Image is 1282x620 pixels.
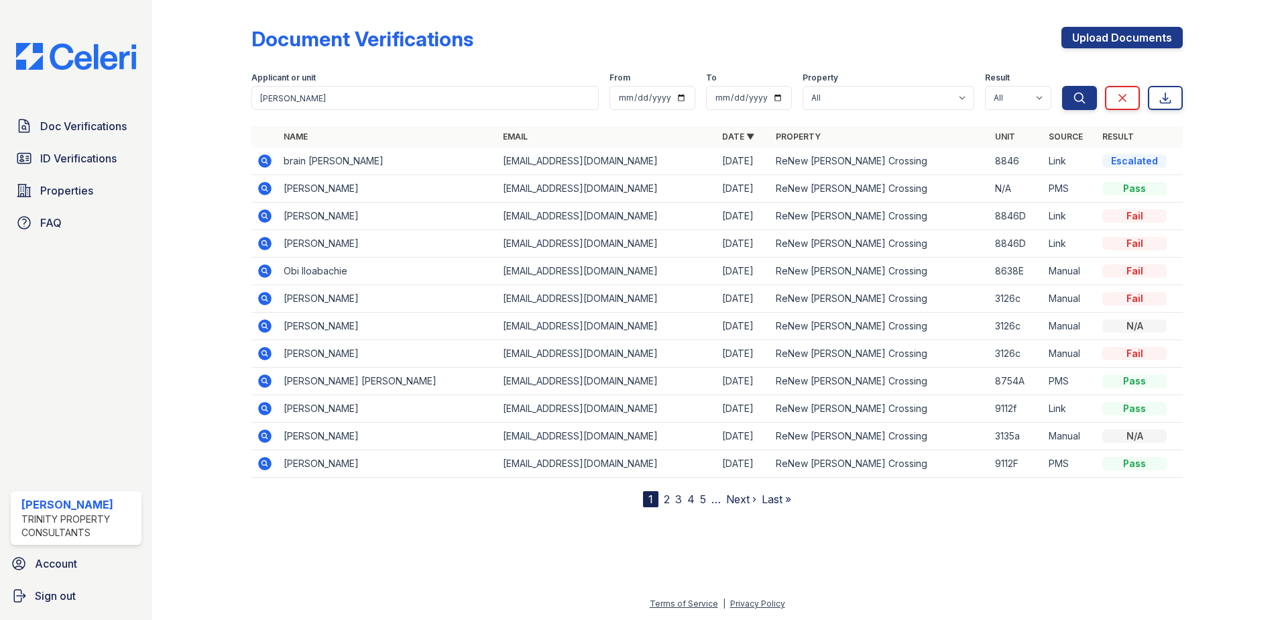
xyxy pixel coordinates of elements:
a: Last » [762,493,791,506]
td: [DATE] [717,313,770,340]
a: Doc Verifications [11,113,141,140]
td: [PERSON_NAME] [278,285,498,313]
a: 3 [675,493,682,506]
a: 5 [700,493,706,506]
td: 3126c [990,340,1043,368]
label: Applicant or unit [251,72,316,83]
div: | [723,599,725,609]
label: To [706,72,717,83]
div: Fail [1102,237,1167,250]
td: Manual [1043,313,1097,340]
td: [DATE] [717,175,770,203]
td: ReNew [PERSON_NAME] Crossing [770,230,990,258]
label: From [609,72,630,83]
td: [DATE] [717,423,770,450]
a: FAQ [11,209,141,236]
td: [PERSON_NAME] [278,423,498,450]
a: Privacy Policy [730,599,785,609]
td: ReNew [PERSON_NAME] Crossing [770,203,990,230]
td: ReNew [PERSON_NAME] Crossing [770,258,990,285]
td: [DATE] [717,203,770,230]
td: [EMAIL_ADDRESS][DOMAIN_NAME] [498,368,717,395]
td: 8846D [990,203,1043,230]
td: [PERSON_NAME] [278,175,498,203]
td: [EMAIL_ADDRESS][DOMAIN_NAME] [498,258,717,285]
td: [EMAIL_ADDRESS][DOMAIN_NAME] [498,148,717,175]
td: [EMAIL_ADDRESS][DOMAIN_NAME] [498,340,717,368]
td: ReNew [PERSON_NAME] Crossing [770,423,990,450]
img: CE_Logo_Blue-a8612792a0a2168367f1c8372b55b34899dd931a85d93a1a3d3e32e68fde9ad4.png [5,43,147,70]
a: Upload Documents [1061,27,1183,48]
td: [PERSON_NAME] [278,313,498,340]
td: ReNew [PERSON_NAME] Crossing [770,450,990,478]
div: Document Verifications [251,27,473,51]
td: [EMAIL_ADDRESS][DOMAIN_NAME] [498,285,717,313]
td: [DATE] [717,148,770,175]
div: Trinity Property Consultants [21,513,136,539]
td: [DATE] [717,258,770,285]
span: ID Verifications [40,150,117,166]
div: [PERSON_NAME] [21,497,136,513]
td: Link [1043,203,1097,230]
span: Properties [40,183,93,199]
td: 8754A [990,368,1043,395]
div: N/A [1102,319,1167,333]
a: Email [503,132,528,142]
td: Manual [1043,423,1097,450]
td: [PERSON_NAME] [278,395,498,423]
td: ReNew [PERSON_NAME] Crossing [770,285,990,313]
a: Sign out [5,582,147,609]
a: Result [1102,132,1134,142]
a: 2 [664,493,670,506]
td: [EMAIL_ADDRESS][DOMAIN_NAME] [498,203,717,230]
td: [PERSON_NAME] [278,230,498,258]
td: [EMAIL_ADDRESS][DOMAIN_NAME] [498,313,717,340]
a: ID Verifications [11,145,141,172]
td: Manual [1043,285,1097,313]
td: 3126c [990,285,1043,313]
td: Link [1043,230,1097,258]
td: PMS [1043,450,1097,478]
td: 9112f [990,395,1043,423]
span: … [711,491,721,507]
a: Source [1049,132,1083,142]
td: [EMAIL_ADDRESS][DOMAIN_NAME] [498,230,717,258]
td: 8638E [990,258,1043,285]
div: N/A [1102,429,1167,443]
td: [DATE] [717,395,770,423]
a: Property [776,132,821,142]
td: [PERSON_NAME] [278,340,498,368]
td: Link [1043,148,1097,175]
a: Next › [726,493,756,506]
span: Doc Verifications [40,118,127,134]
a: 4 [687,493,695,506]
td: N/A [990,175,1043,203]
a: Terms of Service [650,599,718,609]
td: [PERSON_NAME] [PERSON_NAME] [278,368,498,395]
div: Pass [1102,374,1167,388]
td: ReNew [PERSON_NAME] Crossing [770,175,990,203]
td: [EMAIL_ADDRESS][DOMAIN_NAME] [498,395,717,423]
td: ReNew [PERSON_NAME] Crossing [770,368,990,395]
td: [DATE] [717,340,770,368]
div: Pass [1102,182,1167,195]
div: Pass [1102,402,1167,415]
div: Fail [1102,264,1167,278]
td: 8846 [990,148,1043,175]
td: PMS [1043,175,1097,203]
div: Fail [1102,347,1167,360]
span: Sign out [35,588,76,604]
td: [DATE] [717,368,770,395]
div: Pass [1102,457,1167,470]
a: Account [5,550,147,577]
div: Fail [1102,292,1167,305]
td: Manual [1043,340,1097,368]
a: Unit [995,132,1015,142]
td: ReNew [PERSON_NAME] Crossing [770,340,990,368]
a: Name [284,132,308,142]
div: Fail [1102,209,1167,223]
td: [EMAIL_ADDRESS][DOMAIN_NAME] [498,175,717,203]
td: 3135a [990,423,1043,450]
div: Escalated [1102,154,1167,168]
